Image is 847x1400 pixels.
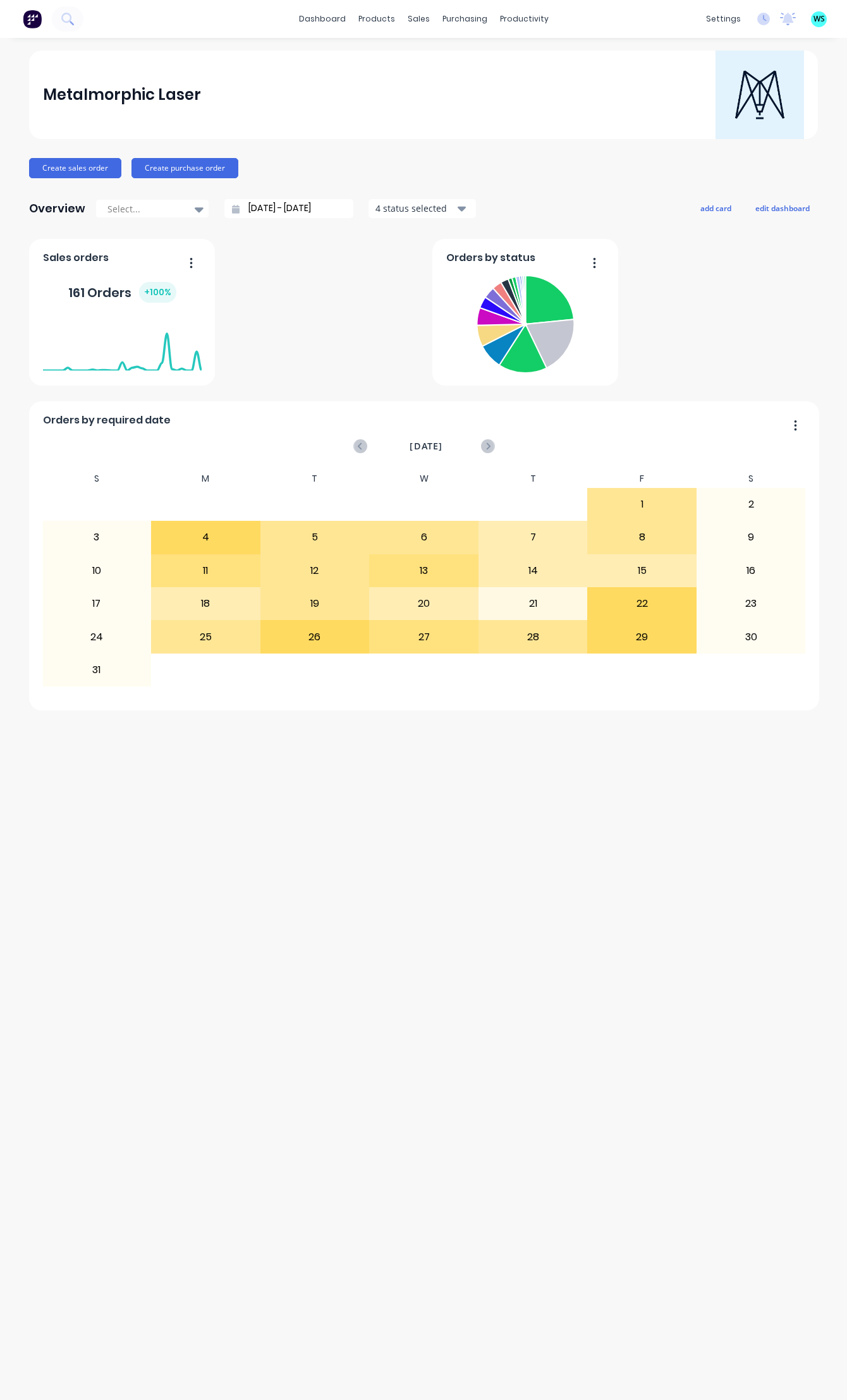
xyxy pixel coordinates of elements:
[479,621,587,652] div: 28
[261,521,369,553] div: 5
[139,282,176,303] div: + 100 %
[588,621,696,652] div: 29
[152,588,260,619] div: 18
[151,470,260,488] div: M
[479,521,587,553] div: 7
[813,13,825,25] span: WS
[478,470,588,488] div: T
[152,621,260,652] div: 25
[697,489,805,520] div: 2
[43,588,151,619] div: 17
[152,555,260,587] div: 11
[43,654,151,686] div: 31
[697,521,805,553] div: 9
[43,621,151,652] div: 24
[23,9,42,28] img: Factory
[261,555,369,587] div: 12
[43,521,151,553] div: 3
[692,200,740,216] button: add card
[436,9,494,28] div: purchasing
[588,555,696,587] div: 15
[293,9,352,28] a: dashboard
[697,470,806,488] div: S
[29,158,121,178] button: Create sales order
[375,202,455,215] div: 4 status selected
[401,9,436,28] div: sales
[716,51,804,139] img: Metalmorphic Laser
[369,199,476,218] button: 4 status selected
[43,250,109,265] span: Sales orders
[587,470,697,488] div: F
[588,521,696,553] div: 8
[370,555,478,587] div: 13
[369,470,478,488] div: W
[43,555,151,587] div: 10
[410,439,442,453] span: [DATE]
[747,200,818,216] button: edit dashboard
[152,521,260,553] div: 4
[588,588,696,619] div: 22
[446,250,535,265] span: Orders by status
[697,555,805,587] div: 16
[700,9,747,28] div: settings
[29,196,85,221] div: Overview
[43,82,201,107] div: Metalmorphic Laser
[479,555,587,587] div: 14
[494,9,555,28] div: productivity
[479,588,587,619] div: 21
[352,9,401,28] div: products
[68,282,176,303] div: 161 Orders
[131,158,238,178] button: Create purchase order
[697,588,805,619] div: 23
[260,470,370,488] div: T
[697,621,805,652] div: 30
[370,521,478,553] div: 6
[42,470,152,488] div: S
[261,588,369,619] div: 19
[261,621,369,652] div: 26
[588,489,696,520] div: 1
[370,588,478,619] div: 20
[370,621,478,652] div: 27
